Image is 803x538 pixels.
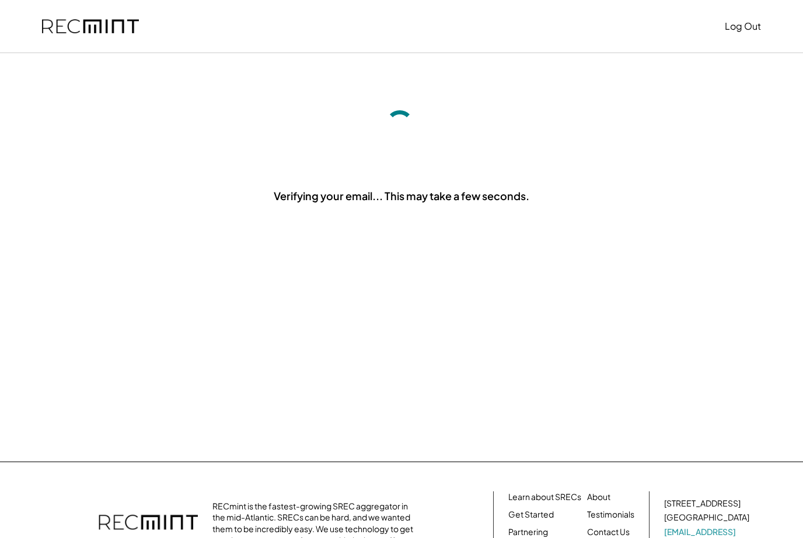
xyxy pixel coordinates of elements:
[587,509,634,520] a: Testimonials
[42,19,139,34] img: recmint-logotype%403x.png
[508,526,548,538] a: Partnering
[587,526,630,538] a: Contact Us
[587,491,610,503] a: About
[274,188,529,203] div: Verifying your email... This may take a few seconds.
[725,15,761,38] button: Log Out
[508,491,581,503] a: Learn about SRECs
[508,509,554,520] a: Get Started
[664,498,741,509] div: [STREET_ADDRESS]
[664,512,749,523] div: [GEOGRAPHIC_DATA]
